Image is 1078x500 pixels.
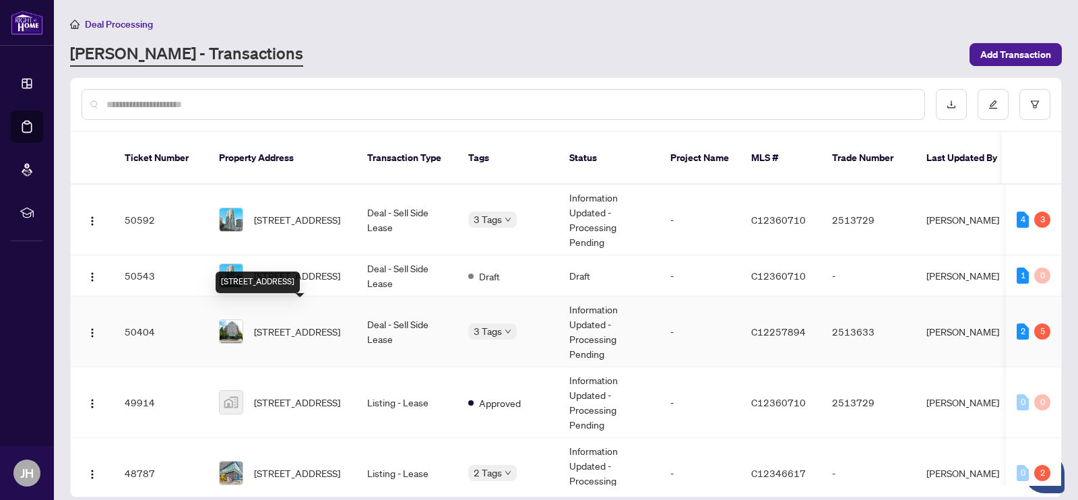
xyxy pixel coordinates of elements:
[82,321,103,342] button: Logo
[114,132,208,185] th: Ticket Number
[916,296,1017,367] td: [PERSON_NAME]
[916,367,1017,438] td: [PERSON_NAME]
[85,18,153,30] span: Deal Processing
[1017,323,1029,340] div: 2
[751,396,806,408] span: C12360710
[1017,268,1029,284] div: 1
[87,398,98,409] img: Logo
[114,296,208,367] td: 50404
[660,367,740,438] td: -
[505,328,511,335] span: down
[254,324,340,339] span: [STREET_ADDRESS]
[916,132,1017,185] th: Last Updated By
[1034,323,1050,340] div: 5
[356,296,457,367] td: Deal - Sell Side Lease
[1017,394,1029,410] div: 0
[220,320,243,343] img: thumbnail-img
[70,42,303,67] a: [PERSON_NAME] - Transactions
[559,367,660,438] td: Information Updated - Processing Pending
[1034,394,1050,410] div: 0
[660,296,740,367] td: -
[505,470,511,476] span: down
[660,132,740,185] th: Project Name
[254,212,340,227] span: [STREET_ADDRESS]
[947,100,956,109] span: download
[821,132,916,185] th: Trade Number
[82,265,103,286] button: Logo
[559,255,660,296] td: Draft
[87,327,98,338] img: Logo
[821,367,916,438] td: 2513729
[559,132,660,185] th: Status
[821,185,916,255] td: 2513729
[821,255,916,296] td: -
[457,132,559,185] th: Tags
[988,100,998,109] span: edit
[916,185,1017,255] td: [PERSON_NAME]
[474,465,502,480] span: 2 Tags
[356,255,457,296] td: Deal - Sell Side Lease
[660,185,740,255] td: -
[751,214,806,226] span: C12360710
[1030,100,1040,109] span: filter
[208,132,356,185] th: Property Address
[11,10,43,35] img: logo
[751,270,806,282] span: C12360710
[559,296,660,367] td: Information Updated - Processing Pending
[87,469,98,480] img: Logo
[220,462,243,485] img: thumbnail-img
[356,132,457,185] th: Transaction Type
[254,466,340,480] span: [STREET_ADDRESS]
[980,44,1051,65] span: Add Transaction
[1019,89,1050,120] button: filter
[82,392,103,413] button: Logo
[220,391,243,414] img: thumbnail-img
[114,255,208,296] td: 50543
[82,209,103,230] button: Logo
[216,272,300,293] div: [STREET_ADDRESS]
[821,296,916,367] td: 2513633
[751,325,806,338] span: C12257894
[220,208,243,231] img: thumbnail-img
[474,212,502,227] span: 3 Tags
[114,185,208,255] td: 50592
[87,216,98,226] img: Logo
[254,268,340,283] span: [STREET_ADDRESS]
[479,269,500,284] span: Draft
[254,395,340,410] span: [STREET_ADDRESS]
[740,132,821,185] th: MLS #
[751,467,806,479] span: C12346617
[82,462,103,484] button: Logo
[660,255,740,296] td: -
[1017,212,1029,228] div: 4
[356,367,457,438] td: Listing - Lease
[474,323,502,339] span: 3 Tags
[505,216,511,223] span: down
[220,264,243,287] img: thumbnail-img
[936,89,967,120] button: download
[70,20,80,29] span: home
[559,185,660,255] td: Information Updated - Processing Pending
[356,185,457,255] td: Deal - Sell Side Lease
[970,43,1062,66] button: Add Transaction
[1034,268,1050,284] div: 0
[1034,212,1050,228] div: 3
[87,272,98,282] img: Logo
[1034,465,1050,481] div: 2
[978,89,1009,120] button: edit
[479,396,521,410] span: Approved
[114,367,208,438] td: 49914
[1017,465,1029,481] div: 0
[916,255,1017,296] td: [PERSON_NAME]
[20,464,34,482] span: JH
